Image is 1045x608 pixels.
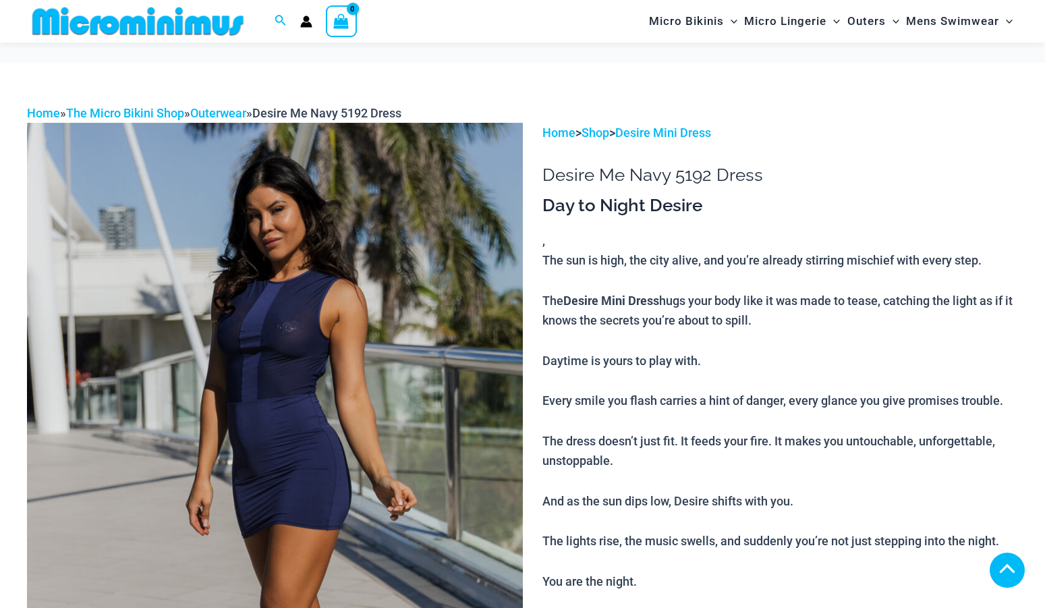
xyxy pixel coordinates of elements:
[886,4,899,38] span: Menu Toggle
[615,126,711,140] a: Desire Mini Dress
[999,4,1013,38] span: Menu Toggle
[542,123,1018,143] p: > >
[741,4,843,38] a: Micro LingerieMenu ToggleMenu Toggle
[646,4,741,38] a: Micro BikinisMenu ToggleMenu Toggle
[724,4,737,38] span: Menu Toggle
[27,106,401,120] span: » » »
[542,194,1018,217] h3: Day to Night Desire
[903,4,1016,38] a: Mens SwimwearMenu ToggleMenu Toggle
[906,4,999,38] span: Mens Swimwear
[563,292,659,308] b: Desire Mini Dress
[326,5,357,36] a: View Shopping Cart, empty
[826,4,840,38] span: Menu Toggle
[744,4,826,38] span: Micro Lingerie
[300,16,312,28] a: Account icon link
[644,2,1018,40] nav: Site Navigation
[649,4,724,38] span: Micro Bikinis
[252,106,401,120] span: Desire Me Navy 5192 Dress
[847,4,886,38] span: Outers
[582,126,609,140] a: Shop
[844,4,903,38] a: OutersMenu ToggleMenu Toggle
[27,6,249,36] img: MM SHOP LOGO FLAT
[542,165,1018,186] h1: Desire Me Navy 5192 Dress
[275,13,287,30] a: Search icon link
[27,106,60,120] a: Home
[190,106,246,120] a: Outerwear
[66,106,184,120] a: The Micro Bikini Shop
[542,126,575,140] a: Home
